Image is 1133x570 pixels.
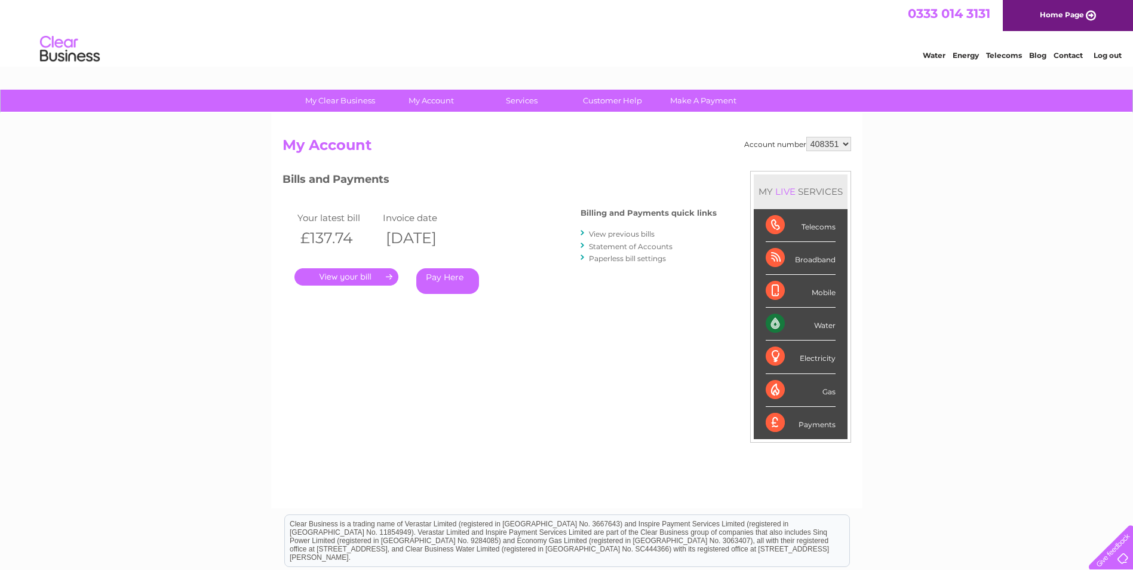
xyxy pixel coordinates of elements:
[766,209,836,242] div: Telecoms
[563,90,662,112] a: Customer Help
[766,341,836,373] div: Electricity
[923,51,945,60] a: Water
[294,210,380,226] td: Your latest bill
[654,90,753,112] a: Make A Payment
[291,90,389,112] a: My Clear Business
[581,209,717,217] h4: Billing and Payments quick links
[589,229,655,238] a: View previous bills
[766,308,836,341] div: Water
[39,31,100,68] img: logo.png
[589,242,673,251] a: Statement of Accounts
[380,226,466,250] th: [DATE]
[283,171,717,192] h3: Bills and Payments
[416,268,479,294] a: Pay Here
[1054,51,1083,60] a: Contact
[285,7,849,58] div: Clear Business is a trading name of Verastar Limited (registered in [GEOGRAPHIC_DATA] No. 3667643...
[294,268,398,286] a: .
[283,137,851,160] h2: My Account
[294,226,380,250] th: £137.74
[953,51,979,60] a: Energy
[380,210,466,226] td: Invoice date
[744,137,851,151] div: Account number
[754,174,848,209] div: MY SERVICES
[766,407,836,439] div: Payments
[1094,51,1122,60] a: Log out
[766,242,836,275] div: Broadband
[1029,51,1046,60] a: Blog
[766,275,836,308] div: Mobile
[382,90,480,112] a: My Account
[908,6,990,21] a: 0333 014 3131
[986,51,1022,60] a: Telecoms
[589,254,666,263] a: Paperless bill settings
[773,186,798,197] div: LIVE
[766,374,836,407] div: Gas
[472,90,571,112] a: Services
